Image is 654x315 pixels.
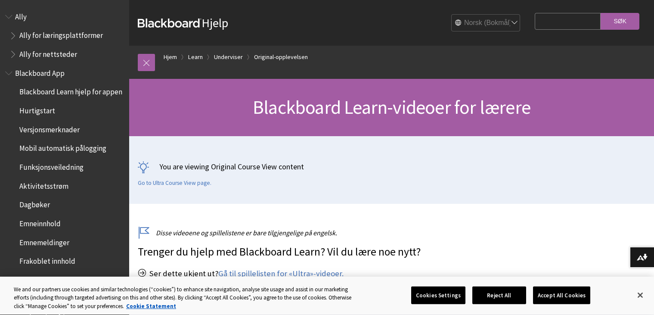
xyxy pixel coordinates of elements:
[214,52,243,62] a: Underviser
[19,103,55,115] span: Hurtigstart
[533,286,590,304] button: Accept All Cookies
[218,268,344,279] a: Gå til spillelisten for «Ultra»-videoer.
[253,95,530,119] span: Blackboard Learn-videoer for lærere
[19,254,75,266] span: Frakoblet innhold
[19,160,84,172] span: Funksjonsveiledning
[138,244,518,260] p: Trenger du hjelp med Blackboard Learn? Vil du lære noe nytt?
[19,141,106,153] span: Mobil automatisk pålogging
[19,273,45,284] span: Oppslag
[19,47,77,59] span: Ally for nettsteder
[14,285,360,311] div: We and our partners use cookies and similar technologies (“cookies”) to enhance site navigation, ...
[19,28,103,40] span: Ally for læringsplattformer
[138,161,645,172] p: You are viewing Original Course View content
[164,52,177,62] a: Hjem
[19,216,61,228] span: Emneinnhold
[452,14,521,31] select: Site Language Selector
[188,52,203,62] a: Learn
[472,286,526,304] button: Reject All
[411,286,465,304] button: Cookies Settings
[254,52,308,62] a: Original-opplevelsen
[138,268,518,279] p: Ser dette ukjent ut?
[15,9,27,21] span: Ally
[601,13,639,30] input: Søk
[19,235,69,247] span: Emnemeldinger
[138,179,211,187] a: Go to Ultra Course View page.
[138,228,518,237] p: Disse videoene og spillelistene er bare tilgjengelige på engelsk.
[19,85,122,97] span: Blackboard Learn hjelp for appen
[631,286,650,305] button: Close
[15,66,65,78] span: Blackboard App
[19,198,50,209] span: Dagbøker
[126,303,176,310] a: More information about your privacy, opens in a new tab
[138,19,201,28] strong: Blackboard
[19,122,80,134] span: Versjonsmerknader
[5,9,124,62] nav: Book outline for Anthology Ally Help
[19,179,68,190] span: Aktivitetsstrøm
[138,15,228,31] a: BlackboardHjelp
